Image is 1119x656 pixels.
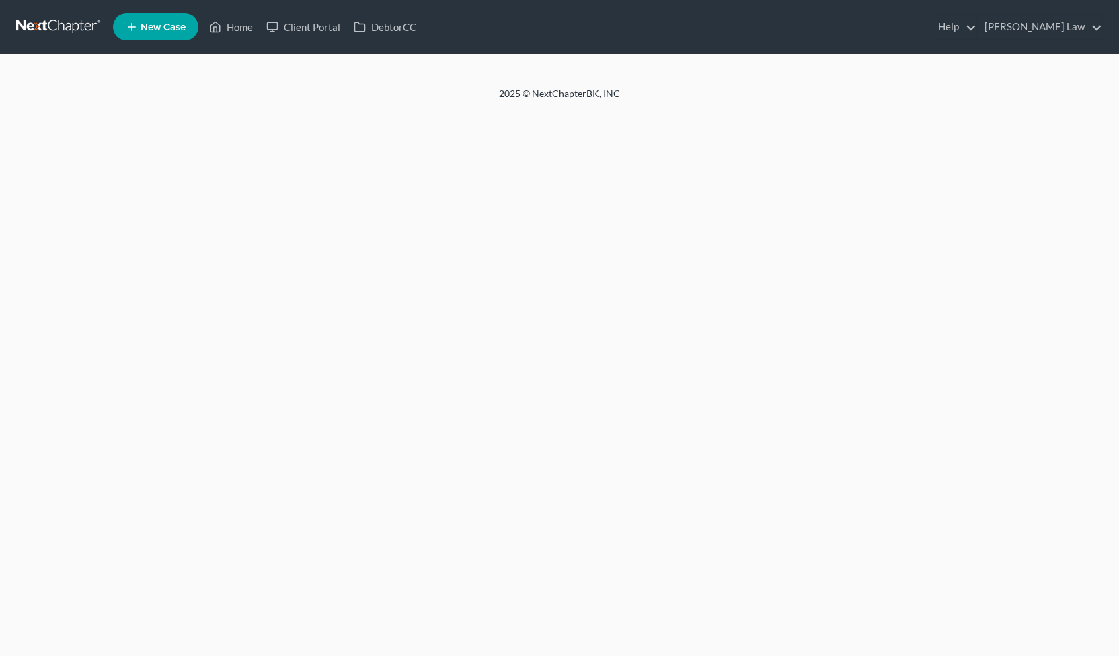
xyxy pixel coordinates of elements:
a: Client Portal [260,15,347,39]
div: 2025 © NextChapterBK, INC [176,87,943,111]
new-legal-case-button: New Case [113,13,198,40]
a: Help [931,15,976,39]
a: Home [202,15,260,39]
a: DebtorCC [347,15,423,39]
a: [PERSON_NAME] Law [978,15,1102,39]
